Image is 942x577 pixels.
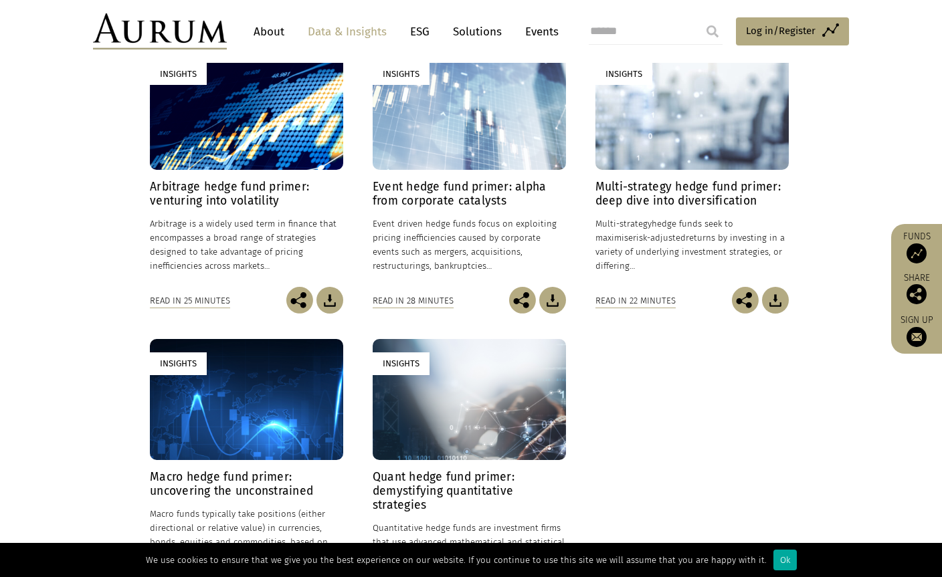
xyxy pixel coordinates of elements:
[150,217,343,273] p: Arbitrage is a widely used term in finance that encompasses a broad range of strategies designed ...
[907,327,927,347] img: Sign up to our newsletter
[150,63,207,85] div: Insights
[595,217,789,273] p: hedge funds seek to maximise returns by investing in a variety of underlying investment strategie...
[286,287,313,314] img: Share this post
[373,180,566,208] h4: Event hedge fund primer: alpha from corporate catalysts
[633,233,686,243] span: risk-adjusted
[373,217,566,273] p: Event driven hedge funds focus on exploiting pricing inefficiencies caused by corporate events su...
[373,470,566,512] h4: Quant hedge fund primer: demystifying quantitative strategies
[373,49,566,287] a: Insights Event hedge fund primer: alpha from corporate catalysts Event driven hedge funds focus o...
[150,49,343,287] a: Insights Arbitrage hedge fund primer: venturing into volatility Arbitrage is a widely used term i...
[247,19,291,44] a: About
[93,13,227,49] img: Aurum
[762,287,789,314] img: Download Article
[898,314,935,347] a: Sign up
[150,294,230,308] div: Read in 25 minutes
[595,294,676,308] div: Read in 22 minutes
[403,19,436,44] a: ESG
[373,352,430,374] div: Insights
[773,550,797,570] div: Ok
[732,287,759,314] img: Share this post
[736,17,849,45] a: Log in/Register
[699,18,726,45] input: Submit
[509,287,536,314] img: Share this post
[907,243,927,263] img: Access Funds
[595,63,652,85] div: Insights
[539,287,566,314] img: Download Article
[373,63,430,85] div: Insights
[446,19,508,44] a: Solutions
[150,180,343,208] h4: Arbitrage hedge fund primer: venturing into volatility
[907,284,927,304] img: Share this post
[898,231,935,263] a: Funds
[150,470,343,498] h4: Macro hedge fund primer: uncovering the unconstrained
[595,219,652,229] span: Multi-strategy
[898,273,935,304] div: Share
[316,287,343,314] img: Download Article
[150,339,343,576] a: Insights Macro hedge fund primer: uncovering the unconstrained Macro funds typically take positio...
[519,19,559,44] a: Events
[373,339,566,576] a: Insights Quant hedge fund primer: demystifying quantitative strategies Quantitative hedge funds a...
[595,180,789,208] h4: Multi-strategy hedge fund primer: deep dive into diversification
[595,49,789,287] a: Insights Multi-strategy hedge fund primer: deep dive into diversification Multi-strategyhedge fun...
[150,352,207,374] div: Insights
[373,294,454,308] div: Read in 28 minutes
[150,507,343,564] p: Macro funds typically take positions (either directional or relative value) in currencies, bonds,...
[746,23,816,39] span: Log in/Register
[301,19,393,44] a: Data & Insights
